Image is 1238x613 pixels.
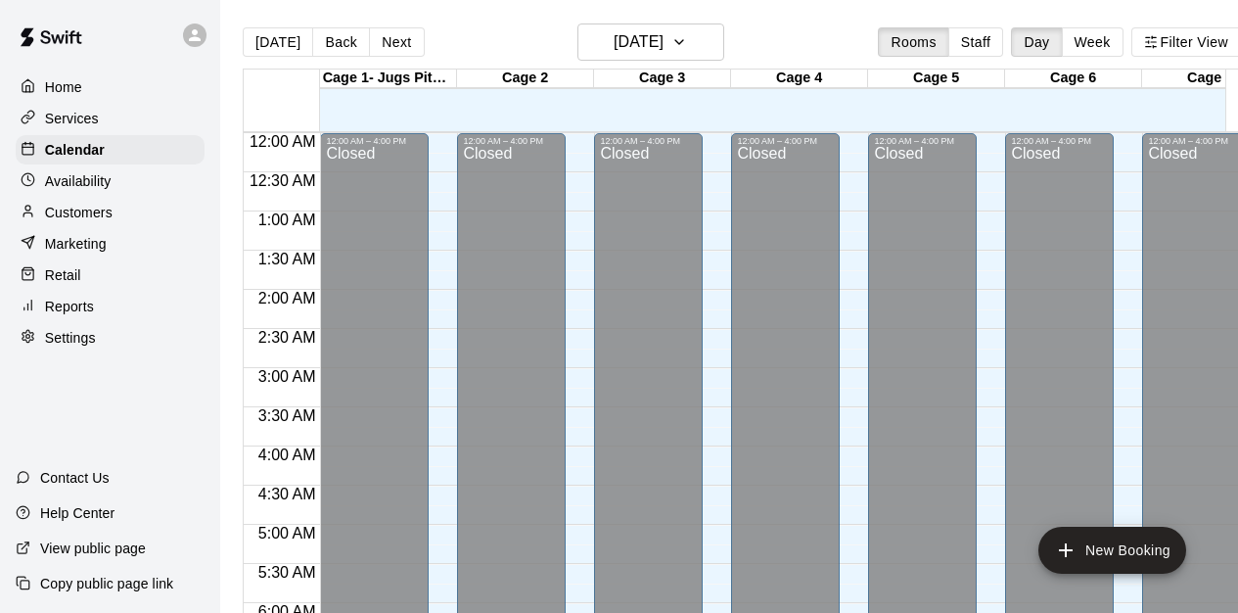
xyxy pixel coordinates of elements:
button: [DATE] [243,27,313,57]
div: Cage 5 [868,70,1005,88]
p: View public page [40,539,146,558]
div: Cage 1- Jugs Pitching Machine add on available for $10 [320,70,457,88]
span: 4:00 AM [253,447,321,463]
span: 12:00 AM [245,133,321,150]
p: Marketing [45,234,107,254]
span: 1:30 AM [253,251,321,267]
p: Help Center [40,503,115,523]
button: Day [1011,27,1062,57]
span: 4:30 AM [253,486,321,502]
div: Cage 4 [731,70,868,88]
a: Calendar [16,135,205,165]
p: Retail [45,265,81,285]
a: Retail [16,260,205,290]
div: 12:00 AM – 4:00 PM [1011,136,1108,146]
span: 2:00 AM [253,290,321,306]
p: Settings [45,328,96,348]
span: 2:30 AM [253,329,321,346]
p: Availability [45,171,112,191]
p: Copy public page link [40,574,173,593]
div: Cage 6 [1005,70,1142,88]
div: 12:00 AM – 4:00 PM [600,136,697,146]
button: [DATE] [577,24,724,61]
div: Cage 3 [594,70,731,88]
p: Contact Us [40,468,110,488]
span: 1:00 AM [253,212,321,228]
a: Customers [16,198,205,227]
span: 3:00 AM [253,368,321,385]
span: 3:30 AM [253,407,321,424]
p: Services [45,109,99,128]
p: Calendar [45,140,105,160]
button: Next [369,27,424,57]
button: Week [1062,27,1123,57]
div: 12:00 AM – 4:00 PM [737,136,834,146]
div: 12:00 AM – 4:00 PM [463,136,560,146]
a: Marketing [16,229,205,259]
p: Customers [45,203,113,222]
button: Back [312,27,370,57]
span: 12:30 AM [245,172,321,189]
a: Availability [16,166,205,196]
a: Reports [16,292,205,321]
a: Settings [16,323,205,353]
button: Staff [948,27,1004,57]
a: Home [16,72,205,102]
p: Home [45,77,82,97]
span: 5:00 AM [253,525,321,542]
button: Rooms [878,27,948,57]
span: 5:30 AM [253,564,321,581]
div: 12:00 AM – 4:00 PM [874,136,971,146]
div: 12:00 AM – 4:00 PM [326,136,423,146]
a: Services [16,104,205,133]
p: Reports [45,297,94,316]
h6: [DATE] [614,28,664,56]
button: add [1038,527,1186,574]
div: Cage 2 [457,70,594,88]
